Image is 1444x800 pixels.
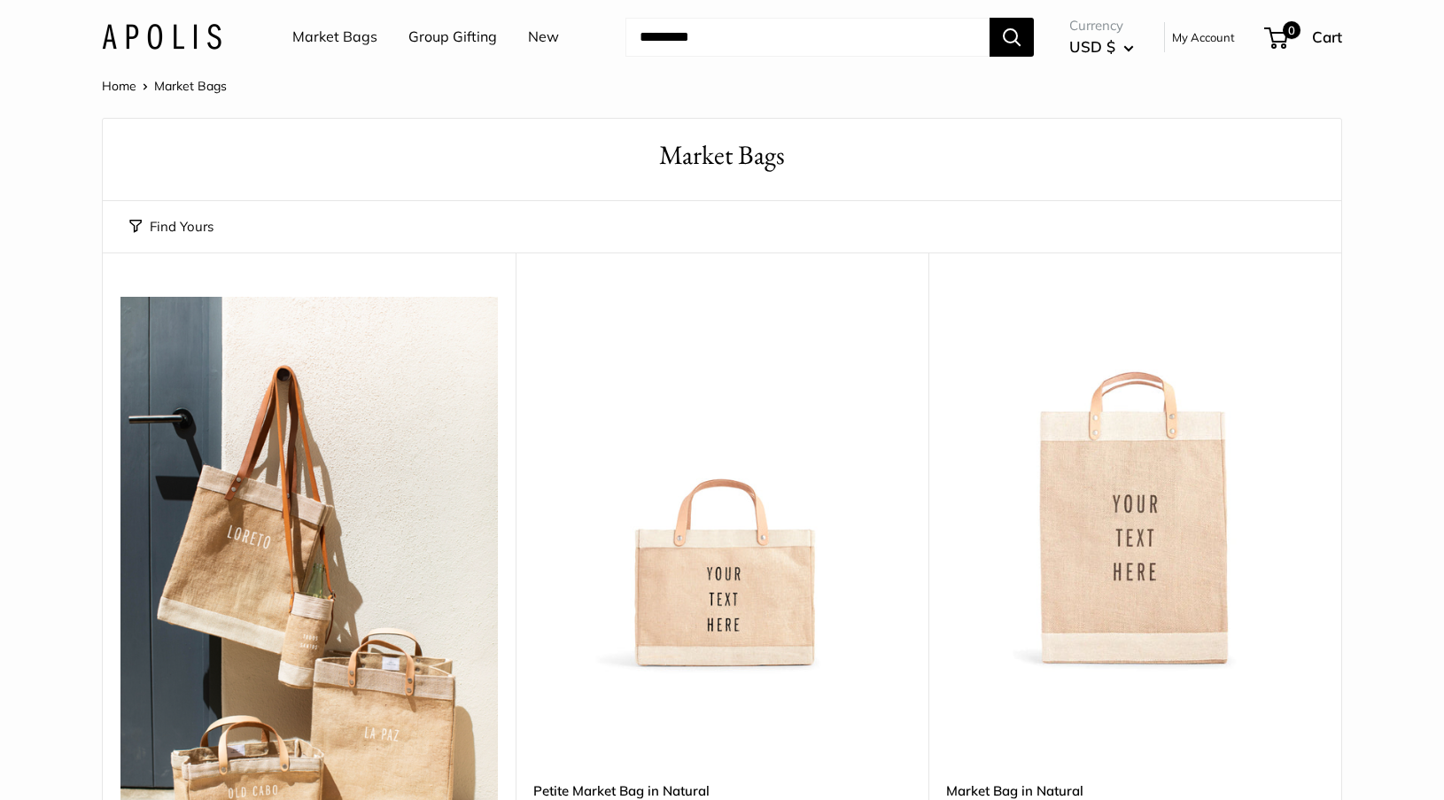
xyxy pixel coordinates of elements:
input: Search... [625,18,990,57]
span: 0 [1283,21,1300,39]
img: Apolis [102,24,221,50]
span: Cart [1312,27,1342,46]
span: USD $ [1069,37,1115,56]
img: Petite Market Bag in Natural [533,297,911,674]
span: Currency [1069,13,1134,38]
nav: Breadcrumb [102,74,227,97]
a: My Account [1172,27,1235,48]
h1: Market Bags [129,136,1315,175]
button: USD $ [1069,33,1134,61]
span: Market Bags [154,78,227,94]
a: Group Gifting [408,24,497,50]
button: Search [990,18,1034,57]
a: Market Bag in NaturalMarket Bag in Natural [946,297,1324,674]
a: 0 Cart [1266,23,1342,51]
a: Market Bags [292,24,377,50]
button: Find Yours [129,214,213,239]
a: Petite Market Bag in Naturaldescription_Effortless style that elevates every moment [533,297,911,674]
a: New [528,24,559,50]
a: Home [102,78,136,94]
img: Market Bag in Natural [946,297,1324,674]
